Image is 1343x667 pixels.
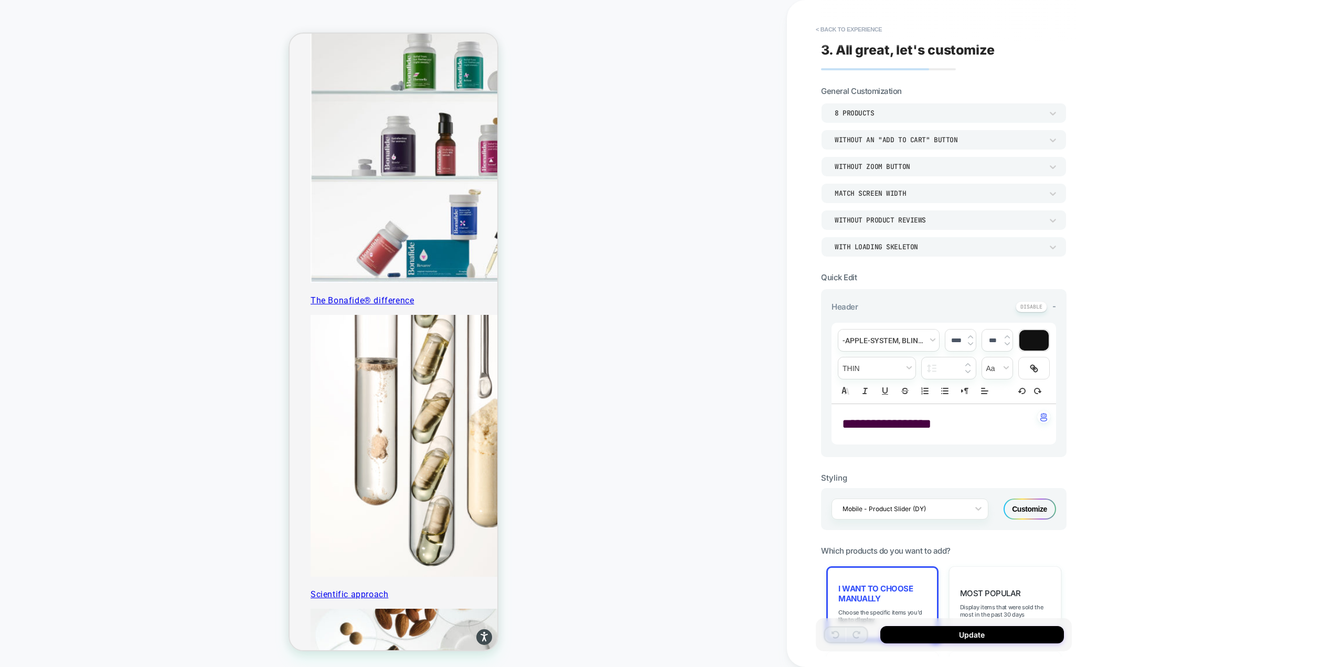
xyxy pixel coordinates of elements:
img: down [965,369,971,374]
button: Strike [898,385,912,397]
button: Underline [878,385,892,397]
button: Right to Left [957,385,972,397]
span: fontWeight [838,357,915,379]
div: 8 Products [835,109,1042,118]
img: up [1005,335,1010,339]
img: down [1005,342,1010,346]
div: Styling [821,473,1067,483]
button: < Back to experience [811,21,887,38]
div: Without Zoom Button [835,162,1042,171]
button: Ordered list [918,385,932,397]
span: Align [977,385,992,397]
div: WITH LOADING SKELETON [835,242,1042,251]
span: Quick Edit [821,272,857,282]
a: Scientific approach Scientific approach [21,281,208,567]
button: Bullet list [937,385,952,397]
span: Choose the specific items you'd like to display [838,609,926,623]
img: up [965,363,971,367]
div: Match Screen Width [835,189,1042,198]
img: up [968,335,973,339]
img: down [968,342,973,346]
span: Display items that were sold the most in the past 30 days [960,604,1050,618]
span: Which products do you want to add? [821,546,951,556]
span: font [838,330,939,351]
span: Header [832,302,858,312]
span: - [1052,301,1056,311]
div: Without an "add to cart" button [835,135,1042,144]
span: 3. All great, let's customize [821,42,995,58]
p: Scientific approach [21,555,208,567]
div: Without Product Reviews [835,216,1042,225]
span: transform [982,357,1012,379]
img: Scientific approach [21,281,283,543]
button: Update [880,626,1064,643]
img: line height [927,364,937,373]
span: I want to choose manually [838,584,926,604]
p: The Bonafide® difference [21,261,208,273]
span: Most Popular [960,588,1021,598]
span: General Customization [821,86,902,96]
button: Italic [858,385,872,397]
img: edit with ai [1040,413,1047,421]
